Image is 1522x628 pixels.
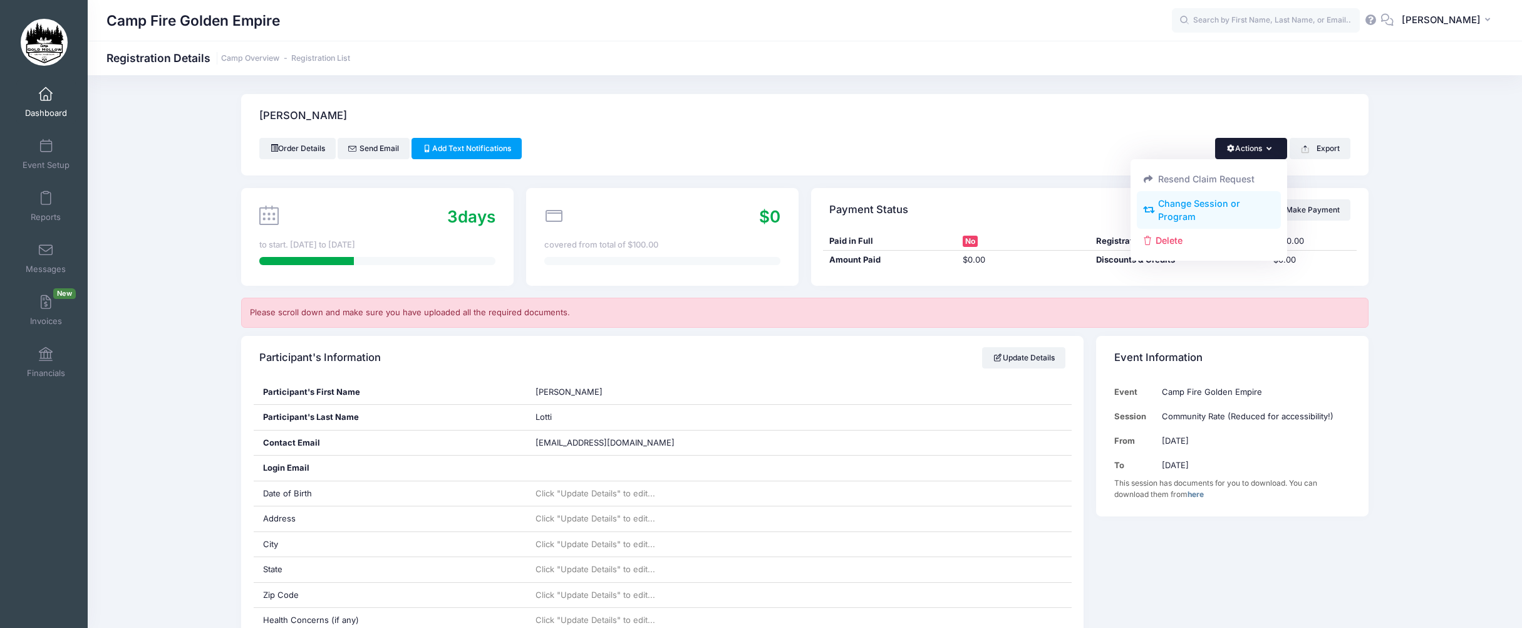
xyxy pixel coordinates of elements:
[982,347,1065,369] a: Update Details
[447,204,495,229] div: days
[106,51,350,65] h1: Registration Details
[536,615,655,625] span: Click "Update Details" to edit...
[1402,13,1481,27] span: [PERSON_NAME]
[254,405,526,430] div: Participant's Last Name
[27,368,65,379] span: Financials
[259,138,336,159] a: Order Details
[1114,404,1156,429] td: Session
[254,456,526,481] div: Login Email
[30,316,62,327] span: Invoices
[254,557,526,582] div: State
[536,412,552,422] span: Lotti
[536,590,655,600] span: Click "Update Details" to edit...
[16,236,76,280] a: Messages
[106,6,280,35] h1: Camp Fire Golden Empire
[16,132,76,176] a: Event Setup
[259,340,381,375] h4: Participant's Information
[1172,8,1360,33] input: Search by First Name, Last Name, or Email...
[1114,340,1203,375] h4: Event Information
[447,207,458,226] span: 3
[53,288,76,299] span: New
[823,235,956,248] div: Paid in Full
[1156,380,1350,404] td: Camp Fire Golden Empire
[291,54,350,63] a: Registration List
[26,264,66,275] span: Messages
[536,513,655,523] span: Click "Update Details" to edit...
[1268,254,1357,266] div: $0.00
[16,184,76,228] a: Reports
[31,212,61,222] span: Reports
[254,481,526,506] div: Date of Birth
[1137,167,1281,191] a: Resend Claim Request
[1267,199,1350,221] a: Make Payment
[1114,453,1156,478] td: To
[241,298,1369,328] div: Please scroll down and make sure you have uploaded all the required documents.
[338,138,410,159] a: Send Email
[1137,229,1281,253] a: Delete
[254,583,526,608] div: Zip Code
[1215,138,1287,159] button: Actions
[259,239,495,251] div: to start. [DATE] to [DATE]
[544,239,780,251] div: covered from total of $100.00
[823,254,956,266] div: Amount Paid
[254,532,526,557] div: City
[1156,404,1350,429] td: Community Rate (Reduced for accessibility!)
[254,380,526,405] div: Participant's First Name
[259,98,347,134] h4: [PERSON_NAME]
[1090,235,1268,248] div: Registration Cost
[1268,235,1357,248] div: $100.00
[25,108,67,118] span: Dashboard
[1156,453,1350,478] td: [DATE]
[1090,254,1268,266] div: Discounts & Credits
[536,387,603,397] span: [PERSON_NAME]
[1114,380,1156,404] td: Event
[16,288,76,332] a: InvoicesNew
[412,138,522,159] a: Add Text Notifications
[1114,478,1350,500] div: This session has documents for you to download. You can download them from
[956,254,1090,266] div: $0.00
[1188,489,1204,499] a: here
[536,564,655,574] span: Click "Update Details" to edit...
[16,340,76,384] a: Financials
[21,19,68,66] img: Camp Fire Golden Empire
[1394,6,1503,35] button: [PERSON_NAME]
[759,207,780,226] span: $0
[536,539,655,549] span: Click "Update Details" to edit...
[1114,429,1156,453] td: From
[221,54,279,63] a: Camp Overview
[254,431,526,456] div: Contact Email
[536,488,655,498] span: Click "Update Details" to edit...
[23,160,70,170] span: Event Setup
[1290,138,1350,159] button: Export
[16,80,76,124] a: Dashboard
[1156,429,1350,453] td: [DATE]
[1137,191,1281,229] a: Change Session or Program
[536,437,675,447] span: [EMAIL_ADDRESS][DOMAIN_NAME]
[963,236,978,247] span: No
[254,506,526,531] div: Address
[829,192,908,228] h4: Payment Status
